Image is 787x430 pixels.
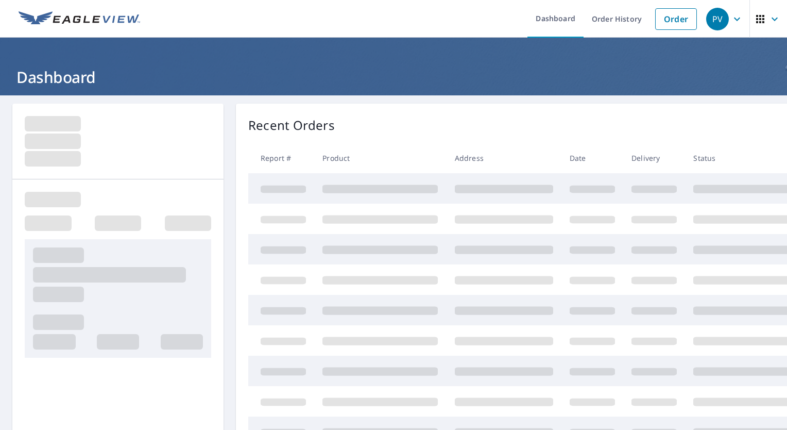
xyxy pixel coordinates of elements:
th: Delivery [623,143,685,173]
th: Address [447,143,561,173]
th: Report # [248,143,314,173]
img: EV Logo [19,11,140,27]
th: Date [561,143,623,173]
h1: Dashboard [12,67,775,88]
a: Order [655,8,697,30]
div: PV [706,8,729,30]
th: Product [314,143,446,173]
p: Recent Orders [248,116,335,135]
